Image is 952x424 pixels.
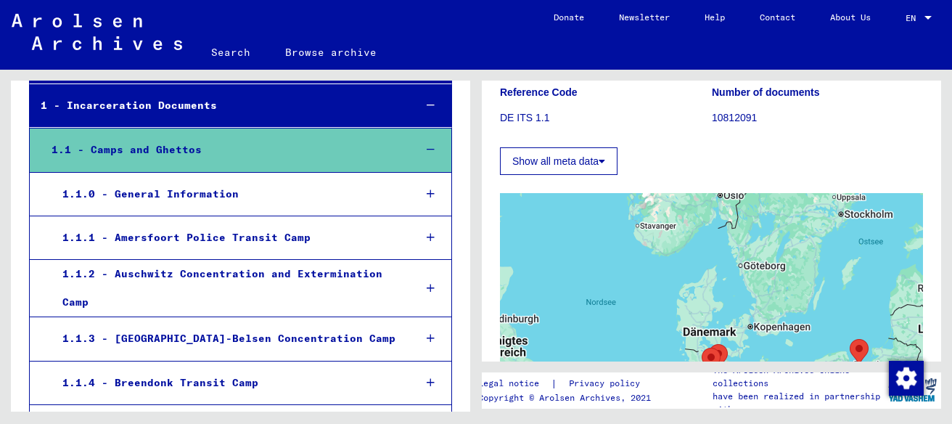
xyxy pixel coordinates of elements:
[702,348,721,375] div: Concentration Camp Kuhlen
[52,224,403,252] div: 1.1.1 - Amersfoort Police Transit Camp
[41,136,403,164] div: 1.1 - Camps and Ghettos
[500,86,578,98] b: Reference Code
[500,110,711,126] p: DE ITS 1.1
[268,35,394,70] a: Browse archive
[712,86,820,98] b: Number of documents
[885,372,940,408] img: yv_logo.png
[889,361,924,396] img: Change consent
[12,14,182,50] img: Arolsen_neg.svg
[52,180,403,208] div: 1.1.0 - General Information
[194,35,268,70] a: Search
[713,390,884,416] p: have been realized in partnership with
[52,260,403,317] div: 1.1.2 - Auschwitz Concentration and Extermination Camp
[500,147,617,175] button: Show all meta data
[478,391,657,404] p: Copyright © Arolsen Archives, 2021
[52,325,403,353] div: 1.1.3 - [GEOGRAPHIC_DATA]-Belsen Concentration Camp
[712,110,923,126] p: 10812091
[888,360,923,395] div: Change consent
[30,91,403,120] div: 1 - Incarceration Documents
[557,376,657,391] a: Privacy policy
[850,339,869,366] div: Stutthof Concentration Camp
[906,13,922,23] span: EN
[709,344,728,371] div: Concentration Camp Eutin
[713,364,884,390] p: The Arolsen Archives online collections
[478,376,551,391] a: Legal notice
[478,376,657,391] div: |
[52,369,403,397] div: 1.1.4 - Breendonk Transit Camp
